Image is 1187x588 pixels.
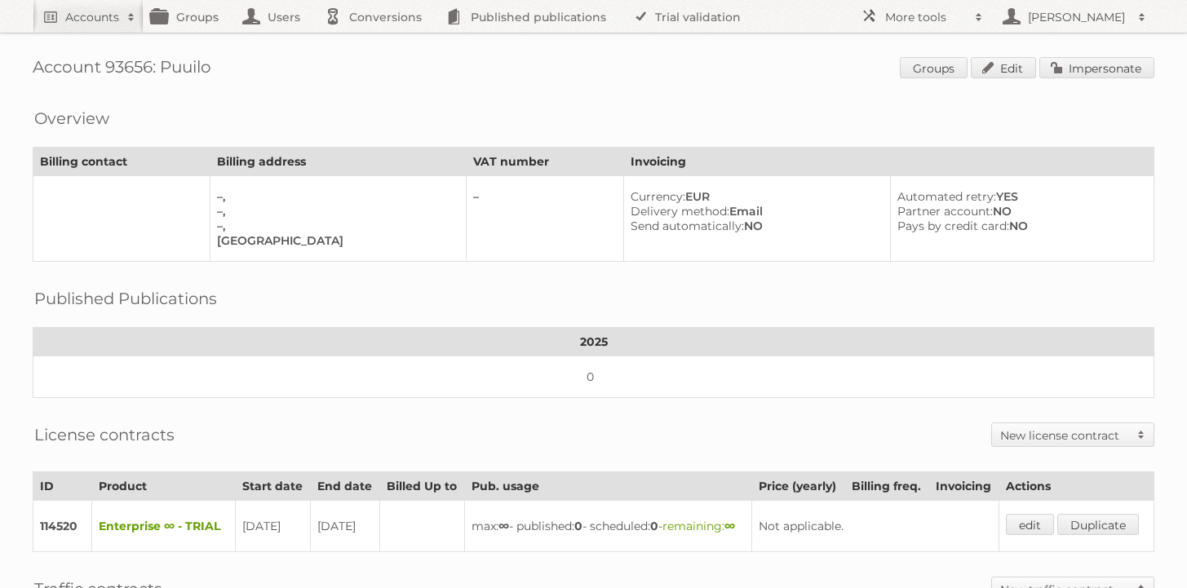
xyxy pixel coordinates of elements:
[65,9,119,25] h2: Accounts
[210,148,467,176] th: Billing address
[235,501,310,552] td: [DATE]
[724,519,735,533] strong: ∞
[631,204,729,219] span: Delivery method:
[465,501,752,552] td: max: - published: - scheduled: -
[33,501,92,552] td: 114520
[631,189,877,204] div: EUR
[623,148,1154,176] th: Invoicing
[1024,9,1130,25] h2: [PERSON_NAME]
[897,189,996,204] span: Automated retry:
[662,519,735,533] span: remaining:
[844,472,928,501] th: Billing freq.
[631,204,877,219] div: Email
[235,472,310,501] th: Start date
[897,204,993,219] span: Partner account:
[992,423,1154,446] a: New license contract
[897,204,1140,219] div: NO
[1057,514,1139,535] a: Duplicate
[33,57,1154,82] h1: Account 93656: Puuilo
[631,219,877,233] div: NO
[33,472,92,501] th: ID
[574,519,582,533] strong: 0
[465,472,752,501] th: Pub. usage
[34,422,175,447] h2: License contracts
[1000,427,1129,444] h2: New license contract
[752,501,999,552] td: Not applicable.
[33,356,1154,398] td: 0
[467,176,623,262] td: –
[34,286,217,311] h2: Published Publications
[34,106,109,130] h2: Overview
[650,519,658,533] strong: 0
[310,472,379,501] th: End date
[217,219,454,233] div: –,
[498,519,509,533] strong: ∞
[217,204,454,219] div: –,
[91,501,235,552] td: Enterprise ∞ - TRIAL
[379,472,464,501] th: Billed Up to
[897,219,1140,233] div: NO
[897,189,1140,204] div: YES
[900,57,968,78] a: Groups
[217,189,454,204] div: –,
[999,472,1154,501] th: Actions
[897,219,1009,233] span: Pays by credit card:
[33,148,210,176] th: Billing contact
[217,233,454,248] div: [GEOGRAPHIC_DATA]
[310,501,379,552] td: [DATE]
[467,148,623,176] th: VAT number
[1006,514,1054,535] a: edit
[885,9,967,25] h2: More tools
[91,472,235,501] th: Product
[33,328,1154,356] th: 2025
[928,472,999,501] th: Invoicing
[631,219,744,233] span: Send automatically:
[1129,423,1154,446] span: Toggle
[1039,57,1154,78] a: Impersonate
[752,472,844,501] th: Price (yearly)
[971,57,1036,78] a: Edit
[631,189,685,204] span: Currency:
